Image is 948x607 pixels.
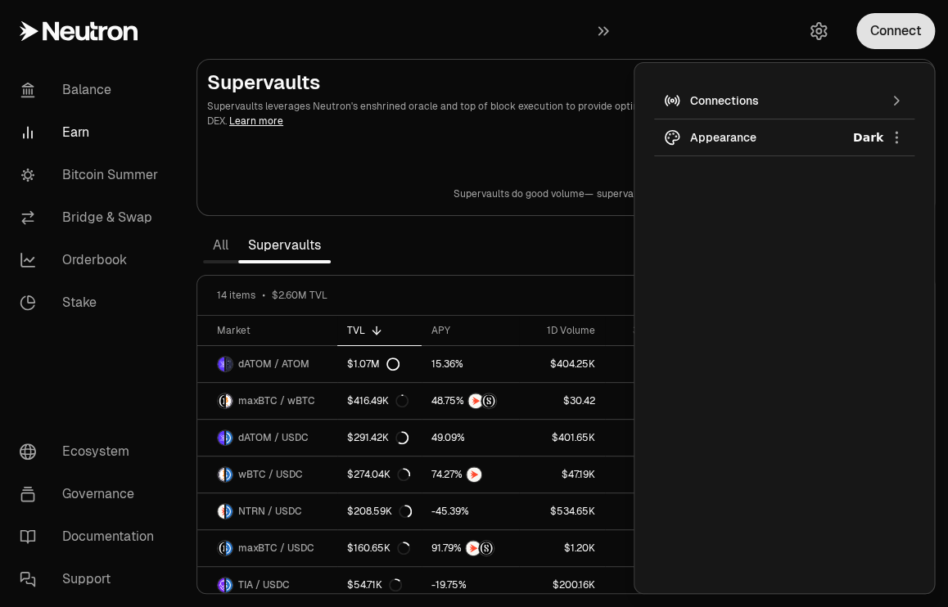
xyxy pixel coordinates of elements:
div: Market [217,324,327,337]
a: dATOM LogoATOM LogodATOM / ATOM [197,346,337,382]
div: $274.04K [347,468,410,481]
a: dATOM LogoUSDC LogodATOM / USDC [197,420,337,456]
a: $274.04K [337,456,422,492]
button: Connections [654,83,914,119]
a: TIA LogoUSDC LogoTIA / USDC [197,567,337,603]
img: Structured Points [479,541,494,555]
button: Connect [856,13,935,49]
a: NTRNStructured Points [422,383,519,419]
button: NTRNStructured Points [431,540,509,556]
p: supervaults built for big game. [597,187,736,200]
div: TVL [347,324,412,337]
div: $291.42K [347,431,409,444]
div: $160.65K [347,542,410,555]
a: Support [7,558,177,600]
a: $252.99K [605,383,699,419]
img: USDC Logo [226,430,232,445]
button: NTRN [431,466,509,483]
a: Supervaults [238,229,331,262]
a: Bridge & Swap [7,196,177,239]
img: USDC Logo [226,467,232,482]
img: Structured Points [481,393,496,408]
div: $416.49K [347,394,409,407]
a: NTRN [422,456,519,492]
div: Connections [690,92,878,109]
a: Governance [7,473,177,515]
span: $2.60M TVL [272,289,327,302]
div: $1.07M [347,357,400,371]
a: Supervaults do good volume—supervaults built for big game.Deposit right now. [454,187,822,200]
a: $184.16K [605,456,699,492]
a: Bitcoin Summer [7,154,177,196]
a: All [203,229,238,262]
a: maxBTC LogoUSDC LogomaxBTC / USDC [197,530,337,566]
img: maxBTC Logo [218,393,224,408]
div: $208.59K [347,505,412,518]
a: $401.65K [519,420,605,456]
img: TIA Logo [218,578,224,592]
img: NTRN [466,541,481,555]
p: Supervaults leverages Neutron's enshrined oracle and top of block execution to provide optimally ... [207,99,806,128]
a: $54.71K [337,567,422,603]
a: $160.65K [337,530,422,566]
a: $30.42 [519,383,605,419]
a: Ecosystem [7,430,177,473]
img: USDC Logo [226,541,232,555]
a: Balance [7,69,177,111]
a: maxBTC LogowBTC LogomaxBTC / wBTC [197,383,337,419]
div: 1D Volume [529,324,595,337]
span: TIA / USDC [238,578,290,591]
a: Orderbook [7,239,177,281]
button: NTRNStructured Points [431,393,509,409]
a: $47.19K [519,456,605,492]
a: $404.25K [519,346,605,382]
div: APY [431,324,509,337]
a: $200.16K [519,567,605,603]
div: $54.71K [347,578,402,591]
a: $57.05K [605,530,699,566]
span: dATOM / USDC [238,431,309,444]
img: maxBTC Logo [218,541,224,555]
a: $1.27M [605,567,699,603]
span: 14 items [217,289,255,302]
a: $534.65K [519,493,605,529]
button: AppearanceDark [654,119,914,156]
a: $5.16M [605,493,699,529]
a: Learn more [229,115,283,128]
div: 30D Volume [615,324,689,337]
a: $1.20K [519,530,605,566]
img: ATOM Logo [226,357,232,371]
span: wBTC / USDC [238,468,303,481]
img: wBTC Logo [218,467,224,482]
div: Appearance [690,129,843,146]
span: maxBTC / wBTC [238,394,315,407]
img: NTRN Logo [218,504,224,519]
p: Supervaults do good volume— [454,187,594,200]
a: wBTC LogoUSDC LogowBTC / USDC [197,456,337,492]
img: dATOM Logo [218,430,224,445]
img: USDC Logo [226,578,232,592]
a: NTRN LogoUSDC LogoNTRN / USDC [197,493,337,529]
img: wBTC Logo [226,393,232,408]
h2: Supervaults [207,70,806,96]
a: Stake [7,281,177,324]
img: dATOM Logo [218,357,224,371]
a: $416.49K [337,383,422,419]
img: USDC Logo [226,504,232,519]
span: dATOM / ATOM [238,357,309,371]
a: NTRNStructured Points [422,530,519,566]
a: $208.59K [337,493,422,529]
img: NTRN [467,467,481,482]
span: maxBTC / USDC [238,542,314,555]
a: $1.45M [605,420,699,456]
a: $1.76M [605,346,699,382]
a: $1.07M [337,346,422,382]
span: NTRN / USDC [238,505,302,518]
a: Documentation [7,515,177,558]
img: NTRN [468,393,483,408]
span: Dark [853,129,883,146]
a: $291.42K [337,420,422,456]
a: Earn [7,111,177,154]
